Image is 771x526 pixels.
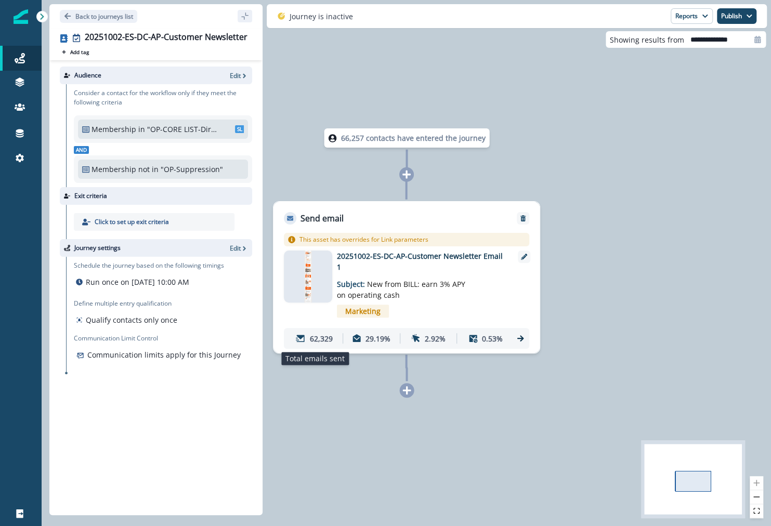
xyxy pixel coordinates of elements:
[86,277,189,287] p: Run once on [DATE] 10:00 AM
[70,49,89,55] p: Add tag
[365,333,390,344] p: 29.19%
[74,299,179,308] p: Define multiple entry qualification
[515,215,531,222] button: Remove
[87,349,241,360] p: Communication limits apply for this Journey
[74,191,107,201] p: Exit criteria
[74,71,101,80] p: Audience
[273,201,540,353] div: Send emailRemoveThis asset has overrides for Link parametersemail asset unavailable20251002-ES-DC...
[671,8,713,24] button: Reports
[161,164,230,175] p: "OP-Suppression"
[290,11,353,22] p: Journey is inactive
[92,124,136,135] p: Membership
[86,314,177,325] p: Qualify contacts only once
[74,261,224,270] p: Schedule the journey based on the following timings
[74,243,121,253] p: Journey settings
[300,212,344,225] p: Send email
[95,217,169,227] p: Click to set up exit criteria
[337,305,389,318] span: Marketing
[92,164,136,175] p: Membership
[147,124,217,135] p: "OP-CORE LIST-Direct: AP Admins"
[230,244,241,253] p: Edit
[74,88,252,107] p: Consider a contact for the workflow only if they meet the following criteria
[341,133,486,143] p: 66,257 contacts have entered the journey
[610,34,684,45] p: Showing results from
[750,490,763,504] button: zoom out
[337,279,465,300] span: New from BILL: earn 3% APY on operating cash
[75,12,133,21] p: Back to journeys list
[230,71,248,80] button: Edit
[238,10,252,22] button: sidebar collapse toggle
[750,504,763,518] button: fit view
[60,10,137,23] button: Go back
[307,128,507,148] div: 66,257 contacts have entered the journey
[299,235,428,244] p: This asset has overrides for Link parameters
[304,251,311,303] img: email asset unavailable
[337,272,467,300] p: Subject:
[235,125,244,133] span: SL
[482,333,503,344] p: 0.53%
[337,251,503,272] p: 20251002-ES-DC-AP-Customer Newsletter Email 1
[14,9,28,24] img: Inflection
[230,244,248,253] button: Edit
[138,124,145,135] p: in
[309,333,332,344] p: 62,329
[60,48,91,56] button: Add tag
[74,146,89,154] span: And
[85,32,247,44] div: 20251002-ES-DC-AP-Customer Newsletter
[425,333,446,344] p: 2.92%
[74,334,252,343] p: Communication Limit Control
[230,71,241,80] p: Edit
[138,164,159,175] p: not in
[717,8,756,24] button: Publish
